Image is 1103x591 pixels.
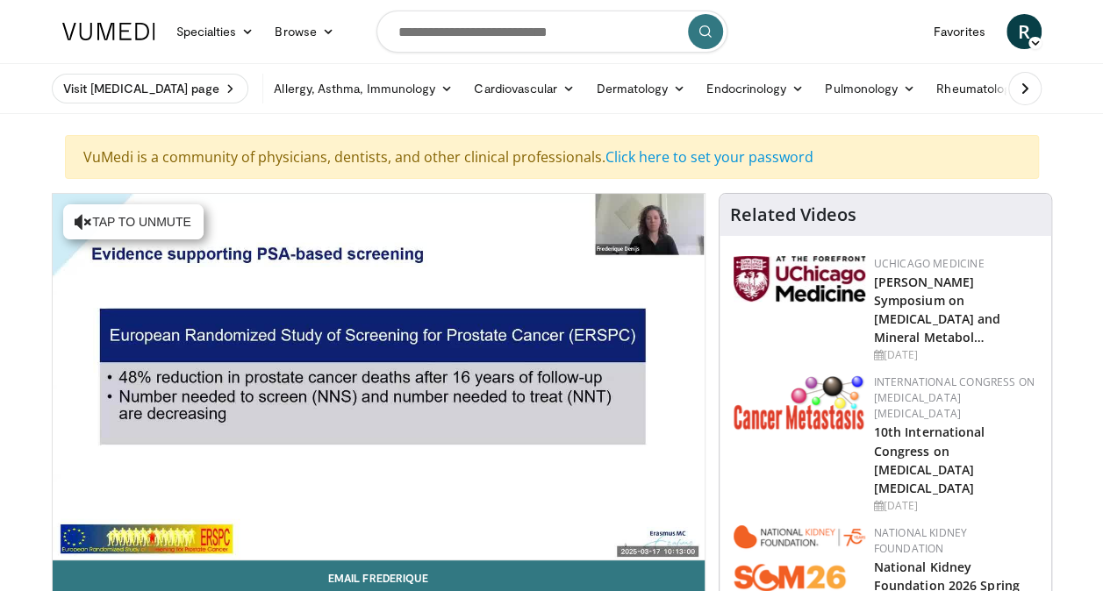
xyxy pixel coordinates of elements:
a: R [1006,14,1042,49]
a: UChicago Medicine [874,256,985,271]
a: Dermatology [585,71,696,106]
img: VuMedi Logo [62,23,155,40]
button: Tap to unmute [63,204,204,239]
img: 6ff8bc22-9509-4454-a4f8-ac79dd3b8976.png.150x105_q85_autocrop_double_scale_upscale_version-0.2.png [734,374,865,430]
a: Allergy, Asthma, Immunology [263,71,463,106]
a: International Congress on [MEDICAL_DATA] [MEDICAL_DATA] [874,374,1035,421]
img: 5f87bdfb-7fdf-48f0-85f3-b6bcda6427bf.jpg.150x105_q85_autocrop_double_scale_upscale_version-0.2.jpg [734,256,865,302]
a: Endocrinology [696,71,814,106]
a: Visit [MEDICAL_DATA] page [52,74,249,103]
input: Search topics, interventions [376,11,727,53]
a: Rheumatology [926,71,1045,106]
video-js: Video Player [53,194,705,560]
a: National Kidney Foundation [874,525,968,556]
a: Specialties [166,14,265,49]
a: Cardiovascular [463,71,585,106]
a: [PERSON_NAME] Symposium on [MEDICAL_DATA] and Mineral Metabol… [874,274,1001,345]
a: Browse [264,14,345,49]
div: VuMedi is a community of physicians, dentists, and other clinical professionals. [65,135,1039,179]
a: 10th International Congress on [MEDICAL_DATA] [MEDICAL_DATA] [874,424,985,495]
h4: Related Videos [730,204,856,225]
a: Favorites [923,14,996,49]
div: [DATE] [874,347,1037,363]
div: [DATE] [874,498,1037,514]
a: Pulmonology [814,71,926,106]
a: Click here to set your password [605,147,813,167]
